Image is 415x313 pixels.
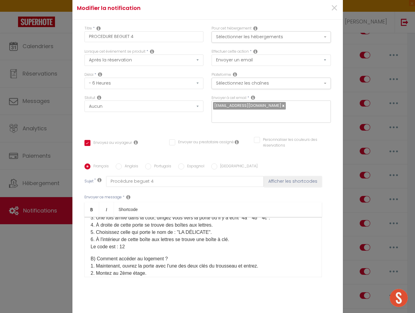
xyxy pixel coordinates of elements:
label: Portugais [151,163,171,170]
label: Statut [84,95,95,101]
label: Plateforme [212,72,231,78]
label: Sujet [84,178,93,185]
label: Anglais [122,163,138,170]
label: Délai [84,72,93,78]
i: Action Type [253,49,258,54]
a: Italic [99,202,114,217]
i: Envoyer au voyageur [134,140,138,145]
i: Title [96,26,101,31]
label: Envoyez au voyageur [90,140,132,147]
p: B) Comment accéder au logement ? 1. Maintenant, ouvrez la porte avec l'une des deux clés du trous... [91,255,316,291]
i: Event Occur [150,49,154,54]
div: Ouvrir le chat [390,289,408,307]
a: Bold [84,202,99,217]
label: Français [90,163,109,170]
i: Action Channel [233,72,237,77]
label: Envoyer à cet email [212,95,246,101]
label: Espagnol [184,163,204,170]
i: Subject [97,178,102,182]
label: Lorsque cet événement se produit [84,49,145,54]
button: Afficher les shortcodes [264,176,322,187]
a: Shortcode [114,202,143,217]
label: [GEOGRAPHIC_DATA] [217,163,258,170]
button: Sélectionnez les chaînes [212,78,331,89]
i: Action Time [98,72,102,77]
span: [EMAIL_ADDRESS][DOMAIN_NAME] [214,103,281,108]
i: Recipient [251,95,255,100]
button: Sélectionner les hébergements [212,31,331,43]
i: Envoyer au prestataire si il est assigné [235,140,239,144]
label: Pour cet hébergement [212,26,252,31]
i: Message [126,195,130,200]
label: Envoyer ce message [84,194,122,200]
label: Effectuer cette action [212,49,249,54]
h4: Modifier la notification [77,4,249,12]
label: Titre [84,26,92,31]
i: This Rental [253,26,258,31]
p: A) Comment récupérer vos clés ? 1. Rendez-vous au [STREET_ADDRESS]. 2. Prenez le chemin sur votre... [91,193,316,250]
button: Close [331,2,338,15]
i: Booking status [97,95,101,100]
